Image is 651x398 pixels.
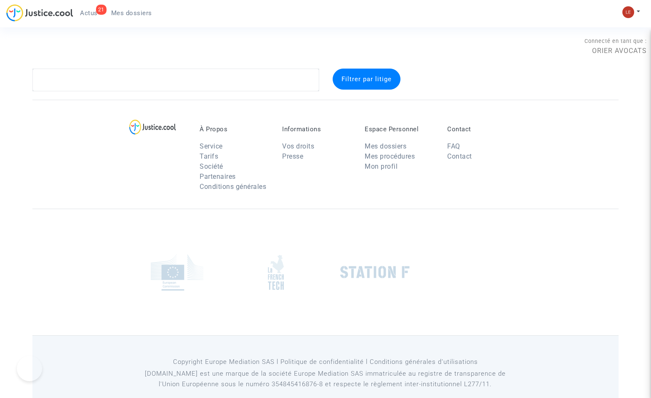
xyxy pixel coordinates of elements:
[200,152,218,160] a: Tarifs
[584,38,647,44] span: Connecté en tant que :
[365,152,415,160] a: Mes procédures
[340,266,410,279] img: stationf.png
[200,125,269,133] p: À Propos
[200,172,236,180] a: Partenaires
[622,6,634,18] img: 7d989c7df380ac848c7da5f314e8ff03
[447,142,460,150] a: FAQ
[342,75,392,83] span: Filtrer par litige
[151,254,203,291] img: europe_commision.png
[365,125,435,133] p: Espace Personnel
[6,4,73,21] img: jc-logo.svg
[17,356,42,381] iframe: Help Scout Beacon - Open
[200,183,266,191] a: Conditions générales
[133,369,517,390] p: [DOMAIN_NAME] est une marque de la société Europe Mediation SAS immatriculée au registre de tr...
[447,125,517,133] p: Contact
[111,9,152,17] span: Mes dossiers
[73,7,104,19] a: 21Actus
[80,9,98,17] span: Actus
[133,357,517,367] p: Copyright Europe Mediation SAS l Politique de confidentialité l Conditions générales d’utilisa...
[282,152,303,160] a: Presse
[447,152,472,160] a: Contact
[282,125,352,133] p: Informations
[365,142,406,150] a: Mes dossiers
[200,142,223,150] a: Service
[200,162,223,170] a: Société
[268,255,284,290] img: french_tech.png
[96,5,107,15] div: 21
[282,142,314,150] a: Vos droits
[365,162,398,170] a: Mon profil
[104,7,159,19] a: Mes dossiers
[129,119,176,135] img: logo-lg.svg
